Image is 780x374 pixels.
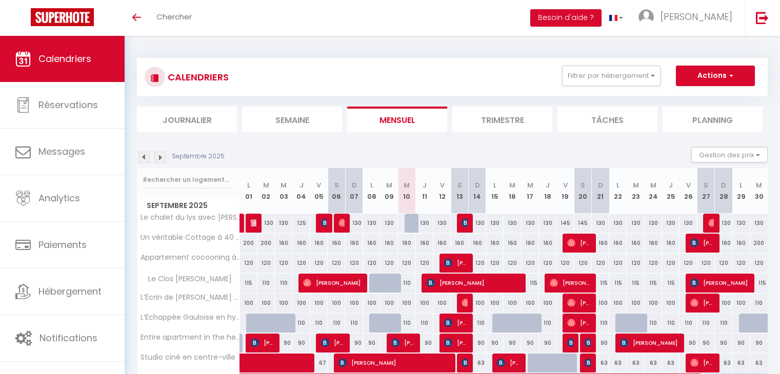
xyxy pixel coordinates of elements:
span: [PERSON_NAME] [303,273,363,293]
span: [PERSON_NAME] [462,353,468,372]
span: Paiements [38,238,87,251]
div: 130 [504,214,521,233]
th: 14 [469,168,486,214]
div: 160 [715,234,732,253]
th: 17 [522,168,539,214]
div: 100 [539,294,556,313]
span: [PERSON_NAME] [338,353,452,372]
div: 110 [539,314,556,333]
div: 63 [609,354,627,372]
div: 120 [592,254,609,273]
span: [PERSON_NAME] [391,333,415,352]
th: 27 [697,168,715,214]
div: 130 [539,214,556,233]
div: 63 [592,354,609,372]
div: 90 [750,334,768,352]
div: 160 [486,234,504,253]
div: 130 [732,214,750,233]
div: 120 [556,254,574,273]
th: 08 [363,168,381,214]
abbr: M [650,180,656,190]
div: 90 [522,334,539,352]
div: 130 [750,214,768,233]
span: Hébergement [38,285,102,298]
th: 15 [486,168,504,214]
div: 120 [627,254,644,273]
div: 160 [732,234,750,253]
div: 130 [257,214,275,233]
th: 13 [451,168,468,214]
li: Trimestre [452,107,552,132]
div: 115 [609,274,627,293]
a: [PERSON_NAME] [240,214,245,233]
span: [PERSON_NAME] [585,333,591,352]
abbr: M [527,180,533,190]
div: 120 [486,254,504,273]
div: 110 [328,314,345,333]
th: 09 [381,168,398,214]
span: [PERSON_NAME] [690,293,714,313]
div: 100 [381,294,398,313]
abbr: J [423,180,427,190]
div: 160 [469,234,486,253]
th: 02 [257,168,275,214]
div: 100 [328,294,345,313]
div: 160 [398,234,415,253]
th: 03 [275,168,292,214]
div: 110 [292,314,310,333]
div: 110 [398,274,415,293]
span: Entire apartment in the heart of the city center [139,334,242,341]
span: [PERSON_NAME] [444,253,468,273]
div: 63 [645,354,662,372]
abbr: V [316,180,321,190]
div: 100 [363,294,381,313]
span: Calendriers [38,52,91,65]
div: 110 [416,314,433,333]
div: 63 [627,354,644,372]
button: Filtrer par hébergement [562,66,661,86]
abbr: J [299,180,304,190]
div: 100 [592,294,609,313]
span: [PERSON_NAME] [708,213,714,233]
div: 160 [275,234,292,253]
th: 20 [574,168,591,214]
div: 160 [416,234,433,253]
span: Chercher [156,11,192,22]
span: Studio ciné en centre-ville [139,354,235,361]
div: 63 [750,354,768,372]
span: L’Échappée Gauloise en hypercentre [139,314,242,321]
div: 110 [275,274,292,293]
div: 90 [539,334,556,352]
li: Journalier [137,107,237,132]
div: 160 [345,234,363,253]
abbr: V [686,180,691,190]
div: 160 [592,234,609,253]
div: 130 [416,214,433,233]
th: 25 [662,168,679,214]
div: 160 [645,234,662,253]
abbr: D [598,180,603,190]
div: 130 [715,214,732,233]
img: ... [638,9,654,25]
th: 26 [679,168,697,214]
div: 110 [679,314,697,333]
div: 120 [257,254,275,273]
div: 110 [715,314,732,333]
th: 07 [345,168,363,214]
div: 115 [627,274,644,293]
div: 115 [645,274,662,293]
th: 11 [416,168,433,214]
span: [PERSON_NAME] [427,273,523,293]
span: Le Clos [PERSON_NAME] [139,274,234,285]
abbr: S [457,180,462,190]
div: 110 [257,274,275,293]
div: 110 [345,314,363,333]
div: 200 [240,234,257,253]
div: 130 [609,214,627,233]
div: 120 [345,254,363,273]
div: 120 [363,254,381,273]
th: 12 [433,168,451,214]
div: 100 [416,294,433,313]
div: 120 [398,254,415,273]
span: [PERSON_NAME] [497,353,521,372]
